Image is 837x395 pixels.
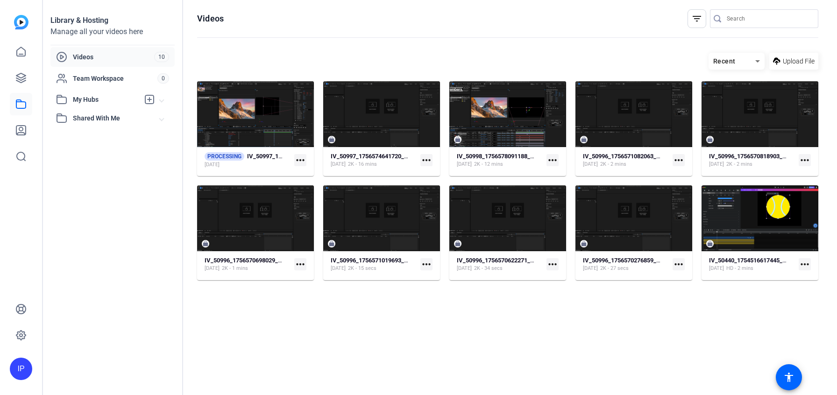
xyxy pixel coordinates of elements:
strong: IV_50997_1756574641720_screen [331,153,423,160]
span: 2K - 16 mins [348,161,377,168]
mat-icon: more_horiz [799,154,811,166]
span: Videos [73,52,154,62]
strong: IV_50996_1756571082063_screen [583,153,675,160]
a: IV_50996_1756570698029_screen[DATE]2K - 1 mins [205,257,291,272]
span: 2K - 2 mins [600,161,626,168]
span: Upload File [783,56,815,66]
mat-icon: more_horiz [799,258,811,270]
mat-icon: more_horiz [294,154,306,166]
strong: IV_50996_1756570276859_screen [583,257,675,264]
span: 2K - 2 mins [726,161,752,168]
div: Library & Hosting [50,15,175,26]
span: 10 [154,52,169,62]
mat-icon: more_horiz [546,258,559,270]
a: IV_50996_1756570622271_screen[DATE]2K - 34 secs [457,257,543,272]
span: Team Workspace [73,74,157,83]
a: IV_50997_1756574641720_screen[DATE]2K - 16 mins [331,153,417,168]
h1: Videos [197,13,224,24]
span: [DATE] [709,265,724,272]
strong: IV_50996_1756570818903_screen [709,153,801,160]
mat-icon: more_horiz [673,154,685,166]
mat-icon: more_horiz [673,258,685,270]
button: Upload File [769,53,818,70]
span: [DATE] [457,265,472,272]
input: Search [727,13,811,24]
a: IV_50996_1756571019693_screen[DATE]2K - 15 secs [331,257,417,272]
a: IV_50996_1756570818903_screen[DATE]2K - 2 mins [709,153,795,168]
a: IV_50440_1754516617445_screen[DATE]HD - 2 mins [709,257,795,272]
mat-icon: more_horiz [546,154,559,166]
a: IV_50996_1756570276859_screen[DATE]2K - 27 secs [583,257,669,272]
span: PROCESSING [205,152,244,161]
strong: IV_50996_1756570622271_screen [457,257,549,264]
span: [DATE] [205,265,220,272]
span: [DATE] [709,161,724,168]
div: Manage all your videos here [50,26,175,37]
mat-icon: more_horiz [420,154,433,166]
span: 2K - 27 secs [600,265,629,272]
a: IV_50996_1756571082063_screen[DATE]2K - 2 mins [583,153,669,168]
span: Shared With Me [73,113,160,123]
span: Recent [713,57,736,65]
mat-icon: more_horiz [420,258,433,270]
mat-expansion-panel-header: Shared With Me [50,109,175,127]
span: 2K - 1 mins [222,265,248,272]
span: [DATE] [205,161,220,169]
mat-icon: filter_list [691,13,702,24]
mat-icon: accessibility [783,372,794,383]
span: [DATE] [331,161,346,168]
a: PROCESSINGIV_50997_1756575765361_screen[DATE] [205,152,291,169]
span: 2K - 15 secs [348,265,376,272]
span: [DATE] [583,265,598,272]
span: My Hubs [73,95,139,105]
mat-expansion-panel-header: My Hubs [50,90,175,109]
strong: IV_50440_1754516617445_screen [709,257,801,264]
div: IP [10,358,32,380]
span: [DATE] [583,161,598,168]
strong: IV_50997_1756575765361_screen [247,153,339,160]
span: 2K - 34 secs [474,265,503,272]
strong: IV_50998_1756578091188_screen [457,153,549,160]
img: blue-gradient.svg [14,15,28,29]
span: 0 [157,73,169,84]
strong: IV_50996_1756571019693_screen [331,257,423,264]
span: 2K - 12 mins [474,161,503,168]
span: HD - 2 mins [726,265,753,272]
span: [DATE] [457,161,472,168]
strong: IV_50996_1756570698029_screen [205,257,297,264]
mat-icon: more_horiz [294,258,306,270]
a: IV_50998_1756578091188_screen[DATE]2K - 12 mins [457,153,543,168]
span: [DATE] [331,265,346,272]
